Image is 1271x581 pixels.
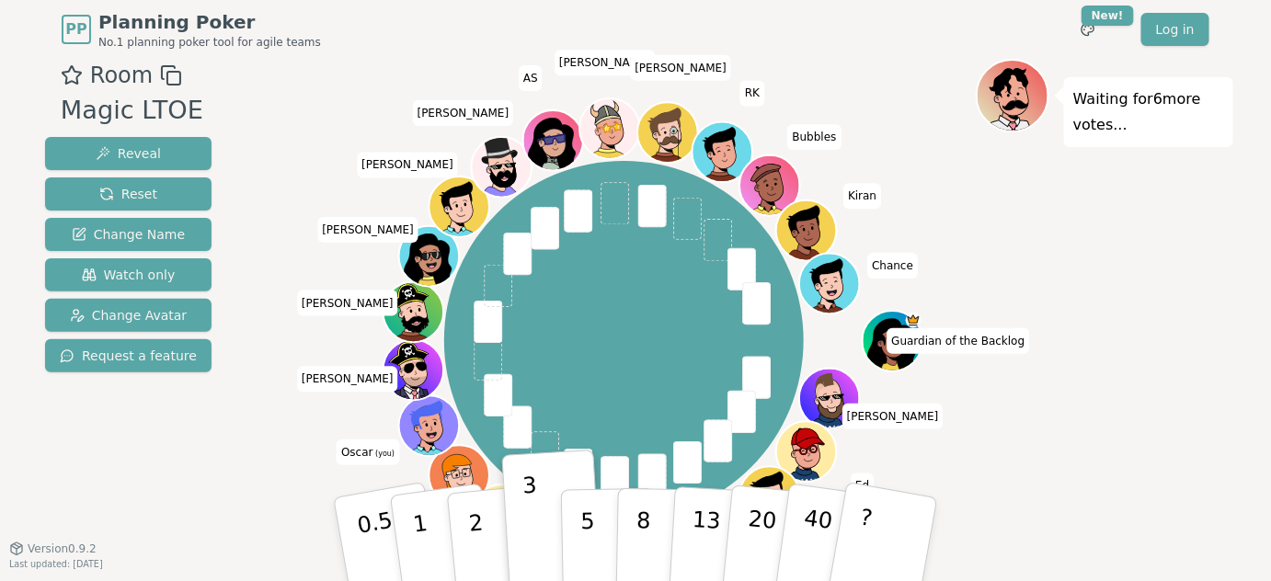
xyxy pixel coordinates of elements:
[99,185,157,203] span: Reset
[72,225,185,244] span: Change Name
[413,100,514,126] span: Click to change your name
[70,306,188,325] span: Change Avatar
[62,9,321,50] a: PPPlanning PokerNo.1 planning poker tool for agile teams
[400,397,457,454] button: Click to change your avatar
[45,258,212,291] button: Watch only
[96,144,161,163] span: Reveal
[788,124,842,150] span: Click to change your name
[867,253,918,279] span: Click to change your name
[45,339,212,372] button: Request a feature
[851,473,874,498] span: Click to change your name
[357,152,458,177] span: Click to change your name
[905,313,920,327] span: Guardian of the Backlog is the host
[519,65,543,91] span: Click to change your name
[1073,86,1224,138] p: Waiting for 6 more votes...
[61,59,83,92] button: Add as favourite
[1141,13,1209,46] a: Log in
[337,439,399,465] span: Click to change your name
[373,450,395,458] span: (you)
[28,541,97,556] span: Version 0.9.2
[843,183,881,209] span: Click to change your name
[555,50,656,75] span: Click to change your name
[740,80,764,106] span: Click to change your name
[1082,6,1134,26] div: New!
[630,55,731,81] span: Click to change your name
[297,366,398,392] span: Click to change your name
[45,218,212,251] button: Change Name
[522,473,543,573] p: 3
[98,9,321,35] span: Planning Poker
[317,217,418,243] span: Click to change your name
[98,35,321,50] span: No.1 planning poker tool for agile teams
[90,59,153,92] span: Room
[9,559,103,569] span: Last updated: [DATE]
[1071,13,1105,46] button: New!
[45,299,212,332] button: Change Avatar
[60,347,197,365] span: Request a feature
[82,266,176,284] span: Watch only
[9,541,97,556] button: Version0.9.2
[297,290,398,315] span: Click to change your name
[61,92,203,130] div: Magic LTOE
[45,137,212,170] button: Reveal
[65,18,86,40] span: PP
[887,328,1029,354] span: Click to change your name
[842,404,944,429] span: Click to change your name
[45,177,212,211] button: Reset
